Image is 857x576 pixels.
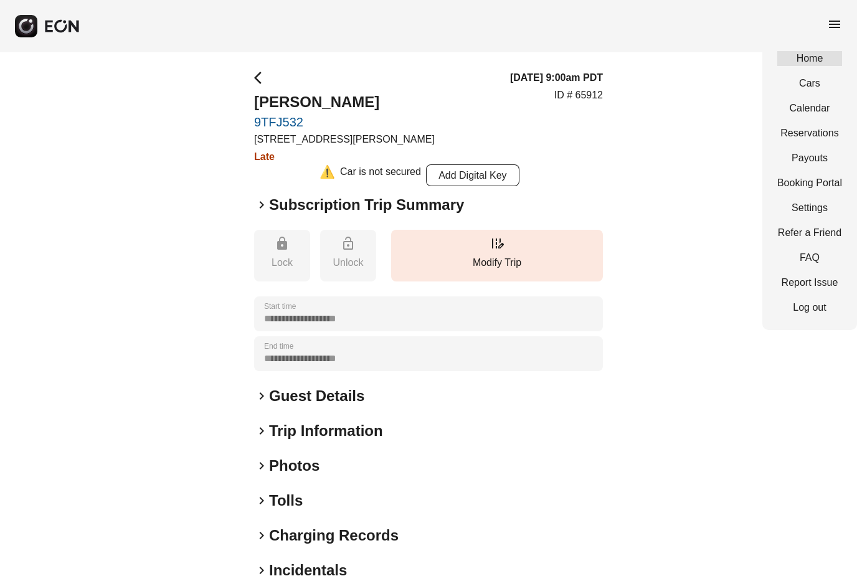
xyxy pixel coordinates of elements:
[777,275,842,290] a: Report Issue
[391,230,603,281] button: Modify Trip
[254,197,269,212] span: keyboard_arrow_right
[777,225,842,240] a: Refer a Friend
[269,421,383,441] h2: Trip Information
[254,132,435,147] p: [STREET_ADDRESS][PERSON_NAME]
[777,250,842,265] a: FAQ
[777,300,842,315] a: Log out
[269,386,364,406] h2: Guest Details
[777,76,842,91] a: Cars
[254,493,269,508] span: keyboard_arrow_right
[777,176,842,191] a: Booking Portal
[777,126,842,141] a: Reservations
[554,88,603,103] p: ID # 65912
[510,70,603,85] h3: [DATE] 9:00am PDT
[777,101,842,116] a: Calendar
[254,423,269,438] span: keyboard_arrow_right
[777,151,842,166] a: Payouts
[254,528,269,543] span: keyboard_arrow_right
[777,51,842,66] a: Home
[254,92,435,112] h2: [PERSON_NAME]
[269,195,464,215] h2: Subscription Trip Summary
[254,458,269,473] span: keyboard_arrow_right
[777,201,842,215] a: Settings
[340,164,421,186] div: Car is not secured
[254,115,435,130] a: 9TFJ532
[269,526,399,545] h2: Charging Records
[254,149,435,164] h3: Late
[827,17,842,32] span: menu
[254,389,269,404] span: keyboard_arrow_right
[426,164,519,186] button: Add Digital Key
[269,456,320,476] h2: Photos
[397,255,597,270] p: Modify Trip
[269,491,303,511] h2: Tolls
[320,164,335,186] div: ⚠️
[254,70,269,85] span: arrow_back_ios
[490,236,504,251] span: edit_road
